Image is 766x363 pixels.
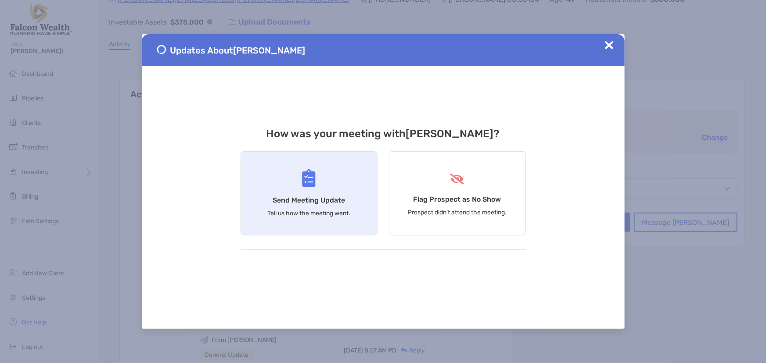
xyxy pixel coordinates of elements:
h4: Flag Prospect as No Show [414,195,501,203]
p: Prospect didn’t attend the meeting. [408,209,507,216]
h4: Send Meeting Update [273,196,345,204]
span: Updates About [PERSON_NAME] [170,45,306,56]
img: Send Meeting Update 1 [157,45,166,54]
img: Close Updates Zoe [605,41,614,50]
h3: How was your meeting with [PERSON_NAME] ? [241,128,526,140]
p: Tell us how the meeting went. [267,210,350,217]
img: Flag Prospect as No Show [449,174,465,185]
img: Send Meeting Update [302,169,316,187]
